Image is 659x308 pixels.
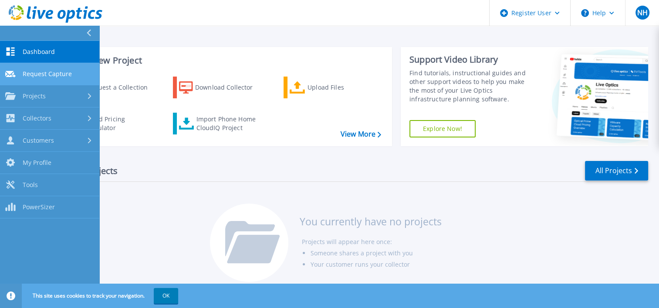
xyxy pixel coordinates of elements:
[23,181,38,189] span: Tools
[301,236,441,248] li: Projects will appear here once:
[23,203,55,211] span: PowerSizer
[87,79,156,96] div: Request a Collection
[299,217,441,226] h3: You currently have no projects
[310,248,441,259] li: Someone shares a project with you
[23,114,51,122] span: Collectors
[173,77,270,98] a: Download Collector
[196,115,264,132] div: Import Phone Home CloudIQ Project
[23,92,46,100] span: Projects
[310,259,441,270] li: Your customer runs your collector
[62,56,381,65] h3: Start a New Project
[23,137,54,144] span: Customers
[154,288,178,304] button: OK
[284,77,381,98] a: Upload Files
[23,70,72,78] span: Request Capture
[409,120,476,137] a: Explore Now!
[23,48,55,56] span: Dashboard
[308,79,377,96] div: Upload Files
[62,77,159,98] a: Request a Collection
[409,69,534,104] div: Find tutorials, instructional guides and other support videos to help you make the most of your L...
[637,9,647,16] span: NH
[585,161,648,181] a: All Projects
[341,130,381,138] a: View More
[85,115,155,132] div: Cloud Pricing Calculator
[62,113,159,134] a: Cloud Pricing Calculator
[24,288,178,304] span: This site uses cookies to track your navigation.
[409,54,534,65] div: Support Video Library
[23,159,51,167] span: My Profile
[195,79,265,96] div: Download Collector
